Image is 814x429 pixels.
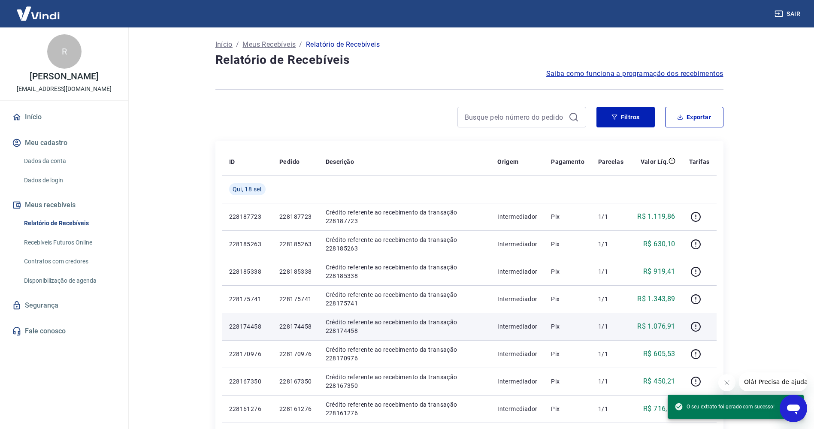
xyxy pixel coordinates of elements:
[326,157,354,166] p: Descrição
[675,402,775,411] span: O seu extrato foi gerado com sucesso!
[10,322,118,341] a: Fale conosco
[229,350,266,358] p: 228170976
[229,322,266,331] p: 228174458
[279,157,300,166] p: Pedido
[551,157,584,166] p: Pagamento
[598,377,623,386] p: 1/1
[598,267,623,276] p: 1/1
[641,157,669,166] p: Valor Líq.
[598,240,623,248] p: 1/1
[546,69,723,79] a: Saiba como funciona a programação dos recebimentos
[551,212,584,221] p: Pix
[598,212,623,221] p: 1/1
[643,266,675,277] p: R$ 919,41
[229,405,266,413] p: 228161276
[10,296,118,315] a: Segurança
[551,295,584,303] p: Pix
[551,240,584,248] p: Pix
[596,107,655,127] button: Filtros
[497,157,518,166] p: Origem
[551,405,584,413] p: Pix
[326,318,484,335] p: Crédito referente ao recebimento da transação 228174458
[229,212,266,221] p: 228187723
[689,157,710,166] p: Tarifas
[229,157,235,166] p: ID
[780,395,807,422] iframe: Botão para abrir a janela de mensagens
[17,85,112,94] p: [EMAIL_ADDRESS][DOMAIN_NAME]
[279,405,312,413] p: 228161276
[598,295,623,303] p: 1/1
[598,322,623,331] p: 1/1
[21,214,118,232] a: Relatório de Recebíveis
[497,377,537,386] p: Intermediador
[665,107,723,127] button: Exportar
[279,212,312,221] p: 228187723
[215,39,233,50] a: Início
[643,349,675,359] p: R$ 605,53
[10,108,118,127] a: Início
[21,152,118,170] a: Dados da conta
[10,133,118,152] button: Meu cadastro
[21,172,118,189] a: Dados de login
[229,295,266,303] p: 228175741
[326,236,484,253] p: Crédito referente ao recebimento da transação 228185263
[242,39,296,50] a: Meus Recebíveis
[643,404,675,414] p: R$ 716,62
[637,321,675,332] p: R$ 1.076,91
[279,295,312,303] p: 228175741
[30,72,98,81] p: [PERSON_NAME]
[5,6,72,13] span: Olá! Precisa de ajuda?
[299,39,302,50] p: /
[497,212,537,221] p: Intermediador
[643,376,675,387] p: R$ 450,21
[551,377,584,386] p: Pix
[47,34,82,69] div: R
[326,345,484,363] p: Crédito referente ao recebimento da transação 228170976
[497,240,537,248] p: Intermediador
[497,267,537,276] p: Intermediador
[643,239,675,249] p: R$ 630,10
[229,267,266,276] p: 228185338
[326,290,484,308] p: Crédito referente ao recebimento da transação 228175741
[637,211,675,222] p: R$ 1.119,86
[598,350,623,358] p: 1/1
[236,39,239,50] p: /
[637,294,675,304] p: R$ 1.343,89
[326,400,484,417] p: Crédito referente ao recebimento da transação 228161276
[598,157,623,166] p: Parcelas
[551,322,584,331] p: Pix
[497,295,537,303] p: Intermediador
[279,350,312,358] p: 228170976
[279,240,312,248] p: 228185263
[551,267,584,276] p: Pix
[773,6,804,22] button: Sair
[718,374,735,391] iframe: Fechar mensagem
[497,405,537,413] p: Intermediador
[10,196,118,214] button: Meus recebíveis
[21,234,118,251] a: Recebíveis Futuros Online
[739,372,807,391] iframe: Mensagem da empresa
[326,263,484,280] p: Crédito referente ao recebimento da transação 228185338
[10,0,66,27] img: Vindi
[233,185,262,193] span: Qui, 18 set
[306,39,380,50] p: Relatório de Recebíveis
[229,240,266,248] p: 228185263
[497,322,537,331] p: Intermediador
[215,51,723,69] h4: Relatório de Recebíveis
[326,373,484,390] p: Crédito referente ao recebimento da transação 228167350
[21,272,118,290] a: Disponibilização de agenda
[279,377,312,386] p: 228167350
[21,253,118,270] a: Contratos com credores
[497,350,537,358] p: Intermediador
[279,267,312,276] p: 228185338
[279,322,312,331] p: 228174458
[229,377,266,386] p: 228167350
[465,111,565,124] input: Busque pelo número do pedido
[598,405,623,413] p: 1/1
[551,350,584,358] p: Pix
[326,208,484,225] p: Crédito referente ao recebimento da transação 228187723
